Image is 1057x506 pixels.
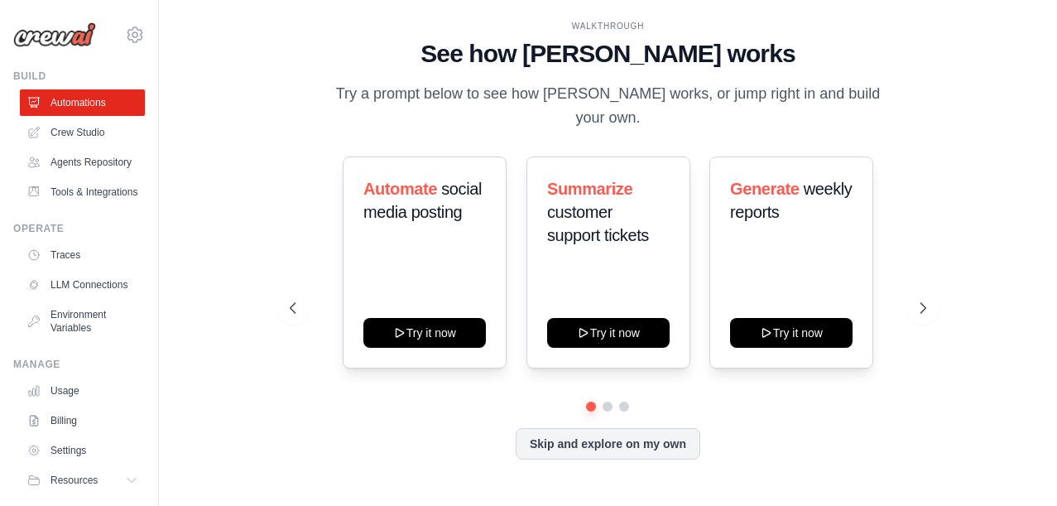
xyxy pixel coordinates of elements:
a: Tools & Integrations [20,179,145,205]
span: Resources [50,474,98,487]
span: customer support tickets [547,203,649,244]
a: Traces [20,242,145,268]
h1: See how [PERSON_NAME] works [290,39,926,69]
button: Try it now [730,318,853,348]
div: Operate [13,222,145,235]
button: Try it now [547,318,670,348]
button: Resources [20,467,145,494]
a: Settings [20,437,145,464]
a: Agents Repository [20,149,145,176]
span: Summarize [547,180,632,198]
img: Logo [13,22,96,47]
a: Billing [20,407,145,434]
span: Generate [730,180,800,198]
a: Environment Variables [20,301,145,341]
a: Crew Studio [20,119,145,146]
div: WALKTHROUGH [290,20,926,32]
button: Try it now [363,318,486,348]
div: Manage [13,358,145,371]
span: Automate [363,180,437,198]
p: Try a prompt below to see how [PERSON_NAME] works, or jump right in and build your own. [329,82,886,131]
a: Usage [20,378,145,404]
a: LLM Connections [20,272,145,298]
a: Automations [20,89,145,116]
div: Build [13,70,145,83]
button: Skip and explore on my own [516,428,700,460]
